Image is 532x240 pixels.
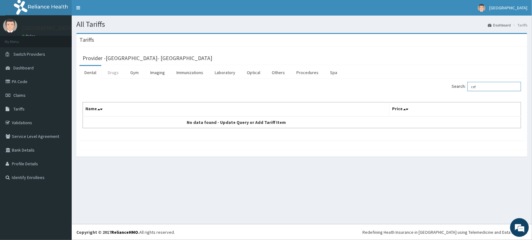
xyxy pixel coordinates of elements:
[478,4,486,12] img: User Image
[242,66,265,79] a: Optical
[145,66,170,79] a: Imaging
[3,19,17,33] img: User Image
[103,66,124,79] a: Drugs
[452,82,521,91] label: Search:
[111,229,138,235] a: RelianceHMO
[79,37,94,43] h3: Tariffs
[83,116,390,128] td: No data found - Update Query or Add Tariff Item
[3,170,119,192] textarea: Type your message and hit 'Enter'
[12,31,25,47] img: d_794563401_company_1708531726252_794563401
[13,92,26,98] span: Claims
[291,66,324,79] a: Procedures
[267,66,290,79] a: Others
[325,66,342,79] a: Spa
[76,229,139,235] strong: Copyright © 2017 .
[22,25,73,31] p: [GEOGRAPHIC_DATA]
[32,35,105,43] div: Chat with us now
[72,224,532,240] footer: All rights reserved.
[36,78,86,141] span: We're online!
[467,82,521,91] input: Search:
[488,22,511,28] a: Dashboard
[13,106,25,112] span: Tariffs
[210,66,240,79] a: Laboratory
[83,102,390,117] th: Name
[362,229,527,235] div: Redefining Heath Insurance in [GEOGRAPHIC_DATA] using Telemedicine and Data Science!
[83,55,212,61] h3: Provider - [GEOGRAPHIC_DATA]- [GEOGRAPHIC_DATA]
[102,3,117,18] div: Minimize live chat window
[489,5,527,11] span: [GEOGRAPHIC_DATA]
[76,20,527,28] h1: All Tariffs
[22,34,37,38] a: Online
[13,51,45,57] span: Switch Providers
[511,22,527,28] li: Tariffs
[13,65,34,71] span: Dashboard
[390,102,521,117] th: Price
[171,66,208,79] a: Immunizations
[125,66,144,79] a: Gym
[79,66,101,79] a: Dental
